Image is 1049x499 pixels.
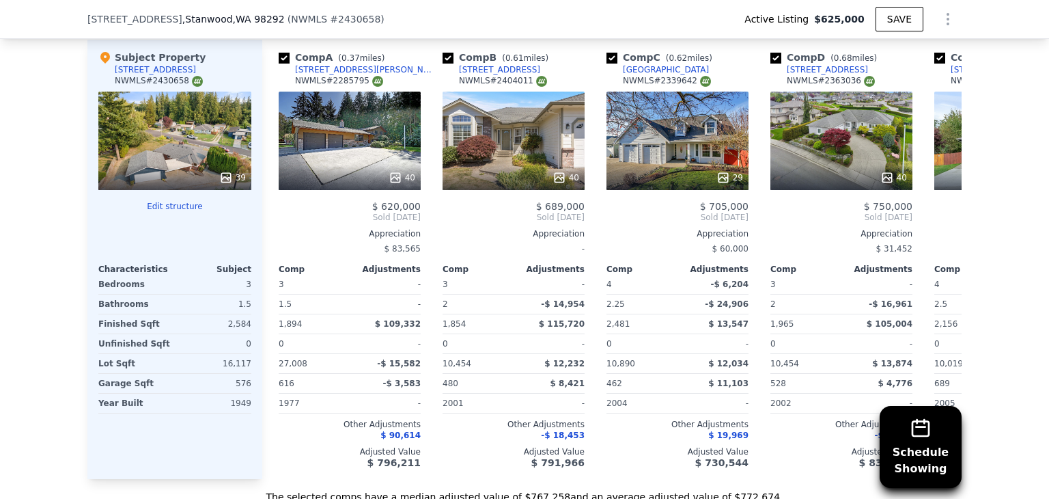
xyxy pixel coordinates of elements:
[459,75,547,87] div: NWMLS # 2404011
[279,339,284,349] span: 0
[279,51,390,64] div: Comp A
[934,295,1003,314] div: 2.5
[531,457,585,468] span: $ 791,966
[606,295,675,314] div: 2.25
[550,379,585,388] span: $ 8,421
[951,64,1032,75] div: [STREET_ADDRESS]
[98,314,172,334] div: Finished Sqft
[544,359,585,368] span: $ 12,232
[951,75,1039,87] div: NWMLS # 2299367
[87,12,182,26] span: [STREET_ADDRESS]
[192,76,203,87] img: NWMLS Logo
[708,319,749,329] span: $ 13,547
[459,64,540,75] div: [STREET_ADDRESS]
[872,359,912,368] span: $ 13,874
[700,76,711,87] img: NWMLS Logo
[606,446,749,457] div: Adjusted Value
[279,295,347,314] div: 1.5
[606,419,749,430] div: Other Adjustments
[770,379,786,388] span: 528
[288,12,384,26] div: ( )
[443,379,458,388] span: 480
[383,379,421,388] span: -$ 3,583
[279,319,302,329] span: 1,894
[377,359,421,368] span: -$ 15,582
[380,431,421,440] span: $ 90,614
[825,53,882,63] span: ( miles)
[770,212,912,223] span: Sold [DATE]
[606,339,612,349] span: 0
[279,379,294,388] span: 616
[770,264,841,275] div: Comp
[770,319,794,329] span: 1,965
[700,201,749,212] span: $ 705,000
[680,394,749,413] div: -
[279,280,284,289] span: 3
[443,264,514,275] div: Comp
[770,228,912,239] div: Appreciation
[279,228,421,239] div: Appreciation
[934,394,1003,413] div: 2005
[876,7,923,31] button: SAVE
[352,334,421,353] div: -
[934,379,950,388] span: 689
[770,446,912,457] div: Adjusted Value
[182,12,285,26] span: , Stanwood
[352,295,421,314] div: -
[934,359,963,368] span: 10,019
[384,244,421,254] span: $ 83,565
[115,75,203,87] div: NWMLS # 2430658
[770,64,868,75] a: [STREET_ADDRESS]
[934,319,957,329] span: 2,156
[705,299,749,309] span: -$ 24,906
[934,5,962,33] button: Show Options
[606,359,635,368] span: 10,890
[333,53,390,63] span: ( miles)
[606,64,709,75] a: [GEOGRAPHIC_DATA]
[98,51,206,64] div: Subject Property
[880,171,907,185] div: 40
[864,201,912,212] span: $ 750,000
[279,419,421,430] div: Other Adjustments
[115,64,196,75] div: [STREET_ADDRESS]
[708,359,749,368] span: $ 12,034
[516,394,585,413] div: -
[541,431,585,440] span: -$ 18,453
[708,379,749,388] span: $ 11,103
[841,264,912,275] div: Adjustments
[880,406,962,488] button: ScheduleShowing
[606,264,677,275] div: Comp
[443,280,448,289] span: 3
[536,201,585,212] span: $ 689,000
[770,419,912,430] div: Other Adjustments
[623,64,709,75] div: [GEOGRAPHIC_DATA]
[443,339,448,349] span: 0
[934,51,1045,64] div: Comp E
[443,446,585,457] div: Adjusted Value
[695,457,749,468] span: $ 730,544
[443,394,511,413] div: 2001
[178,314,251,334] div: 2,584
[98,394,172,413] div: Year Built
[514,264,585,275] div: Adjustments
[443,419,585,430] div: Other Adjustments
[279,359,307,368] span: 27,008
[844,394,912,413] div: -
[279,264,350,275] div: Comp
[864,76,875,87] img: NWMLS Logo
[744,12,814,26] span: Active Listing
[443,212,585,223] span: Sold [DATE]
[341,53,360,63] span: 0.37
[295,64,437,75] div: [STREET_ADDRESS][PERSON_NAME]
[443,359,471,368] span: 10,454
[98,374,172,393] div: Garage Sqft
[516,275,585,294] div: -
[279,64,437,75] a: [STREET_ADDRESS][PERSON_NAME]
[844,334,912,353] div: -
[770,295,839,314] div: 2
[869,299,912,309] span: -$ 16,961
[712,244,749,254] span: $ 60,000
[496,53,554,63] span: ( miles)
[375,319,421,329] span: $ 109,332
[443,239,585,258] div: -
